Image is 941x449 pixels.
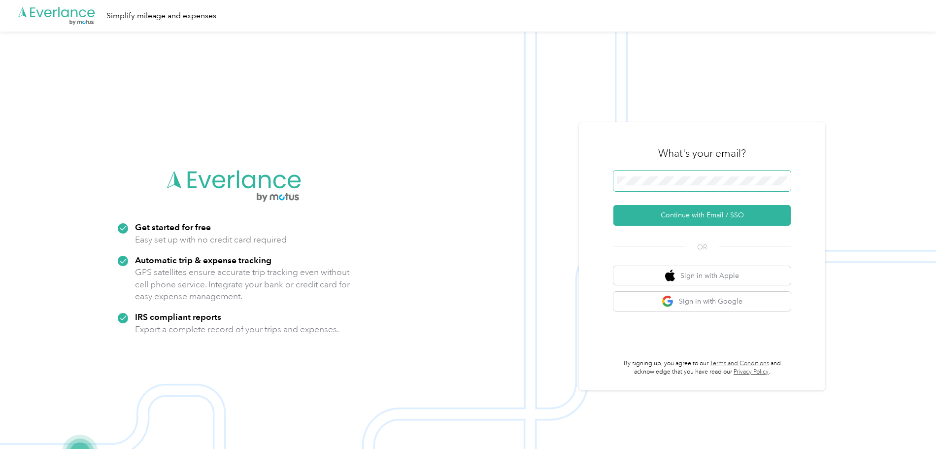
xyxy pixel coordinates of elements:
[710,360,769,367] a: Terms and Conditions
[665,270,675,282] img: apple logo
[658,146,746,160] h3: What's your email?
[685,242,719,252] span: OR
[135,255,271,265] strong: Automatic trip & expense tracking
[613,359,791,377] p: By signing up, you agree to our and acknowledge that you have read our .
[734,368,769,376] a: Privacy Policy
[135,222,211,232] strong: Get started for free
[613,266,791,285] button: apple logoSign in with Apple
[662,295,674,308] img: google logo
[135,234,287,246] p: Easy set up with no credit card required
[106,10,216,22] div: Simplify mileage and expenses
[613,292,791,311] button: google logoSign in with Google
[135,323,339,336] p: Export a complete record of your trips and expenses.
[135,311,221,322] strong: IRS compliant reports
[135,266,350,303] p: GPS satellites ensure accurate trip tracking even without cell phone service. Integrate your bank...
[613,205,791,226] button: Continue with Email / SSO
